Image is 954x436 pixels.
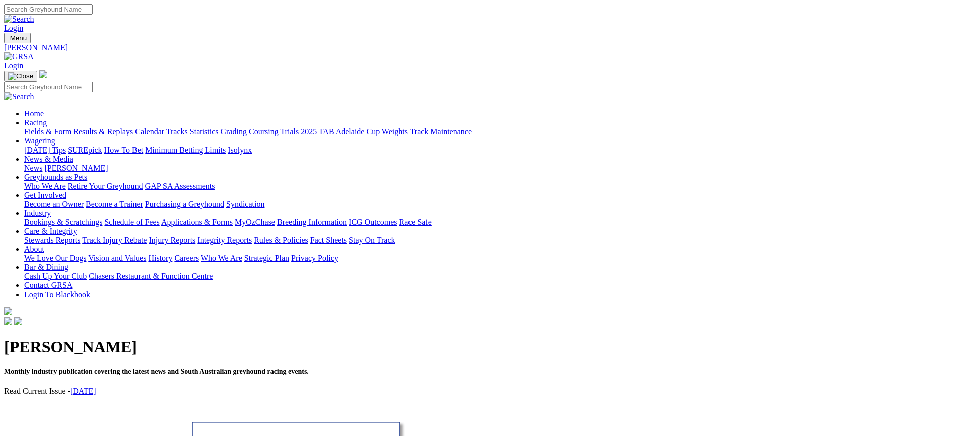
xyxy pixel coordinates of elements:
[24,254,950,263] div: About
[24,272,950,281] div: Bar & Dining
[4,317,12,325] img: facebook.svg
[228,146,252,154] a: Isolynx
[24,272,87,280] a: Cash Up Your Club
[24,254,86,262] a: We Love Our Dogs
[145,200,224,208] a: Purchasing a Greyhound
[145,182,215,190] a: GAP SA Assessments
[44,164,108,172] a: [PERSON_NAME]
[4,82,93,92] input: Search
[399,218,431,226] a: Race Safe
[410,127,472,136] a: Track Maintenance
[24,236,950,245] div: Care & Integrity
[226,200,264,208] a: Syndication
[190,127,219,136] a: Statistics
[24,245,44,253] a: About
[4,4,93,15] input: Search
[145,146,226,154] a: Minimum Betting Limits
[291,254,338,262] a: Privacy Policy
[280,127,299,136] a: Trials
[24,127,71,136] a: Fields & Form
[24,227,77,235] a: Care & Integrity
[249,127,279,136] a: Coursing
[24,118,47,127] a: Racing
[24,136,55,145] a: Wagering
[39,70,47,78] img: logo-grsa-white.png
[24,173,87,181] a: Greyhounds as Pets
[349,236,395,244] a: Stay On Track
[24,281,72,289] a: Contact GRSA
[4,368,309,375] span: Monthly industry publication covering the latest news and South Australian greyhound racing events.
[277,218,347,226] a: Breeding Information
[104,146,144,154] a: How To Bet
[4,338,950,356] h1: [PERSON_NAME]
[24,218,102,226] a: Bookings & Scratchings
[70,387,96,395] a: [DATE]
[68,146,102,154] a: SUREpick
[254,236,308,244] a: Rules & Policies
[8,72,33,80] img: Close
[244,254,289,262] a: Strategic Plan
[24,263,68,271] a: Bar & Dining
[135,127,164,136] a: Calendar
[24,164,950,173] div: News & Media
[24,155,73,163] a: News & Media
[221,127,247,136] a: Grading
[24,218,950,227] div: Industry
[4,52,34,61] img: GRSA
[4,387,950,396] p: Read Current Issue -
[301,127,380,136] a: 2025 TAB Adelaide Cup
[4,24,23,32] a: Login
[148,254,172,262] a: History
[73,127,133,136] a: Results & Replays
[24,236,80,244] a: Stewards Reports
[4,71,37,82] button: Toggle navigation
[201,254,242,262] a: Who We Are
[24,209,51,217] a: Industry
[14,317,22,325] img: twitter.svg
[24,182,66,190] a: Who We Are
[82,236,147,244] a: Track Injury Rebate
[4,33,31,43] button: Toggle navigation
[197,236,252,244] a: Integrity Reports
[166,127,188,136] a: Tracks
[88,254,146,262] a: Vision and Values
[349,218,397,226] a: ICG Outcomes
[24,164,42,172] a: News
[89,272,213,280] a: Chasers Restaurant & Function Centre
[24,146,950,155] div: Wagering
[161,218,233,226] a: Applications & Forms
[24,191,66,199] a: Get Involved
[382,127,408,136] a: Weights
[310,236,347,244] a: Fact Sheets
[10,34,27,42] span: Menu
[68,182,143,190] a: Retire Your Greyhound
[24,127,950,136] div: Racing
[149,236,195,244] a: Injury Reports
[4,61,23,70] a: Login
[4,15,34,24] img: Search
[24,109,44,118] a: Home
[86,200,143,208] a: Become a Trainer
[24,182,950,191] div: Greyhounds as Pets
[104,218,159,226] a: Schedule of Fees
[24,290,90,299] a: Login To Blackbook
[24,146,66,154] a: [DATE] Tips
[4,307,12,315] img: logo-grsa-white.png
[4,43,950,52] a: [PERSON_NAME]
[235,218,275,226] a: MyOzChase
[24,200,84,208] a: Become an Owner
[174,254,199,262] a: Careers
[24,200,950,209] div: Get Involved
[4,92,34,101] img: Search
